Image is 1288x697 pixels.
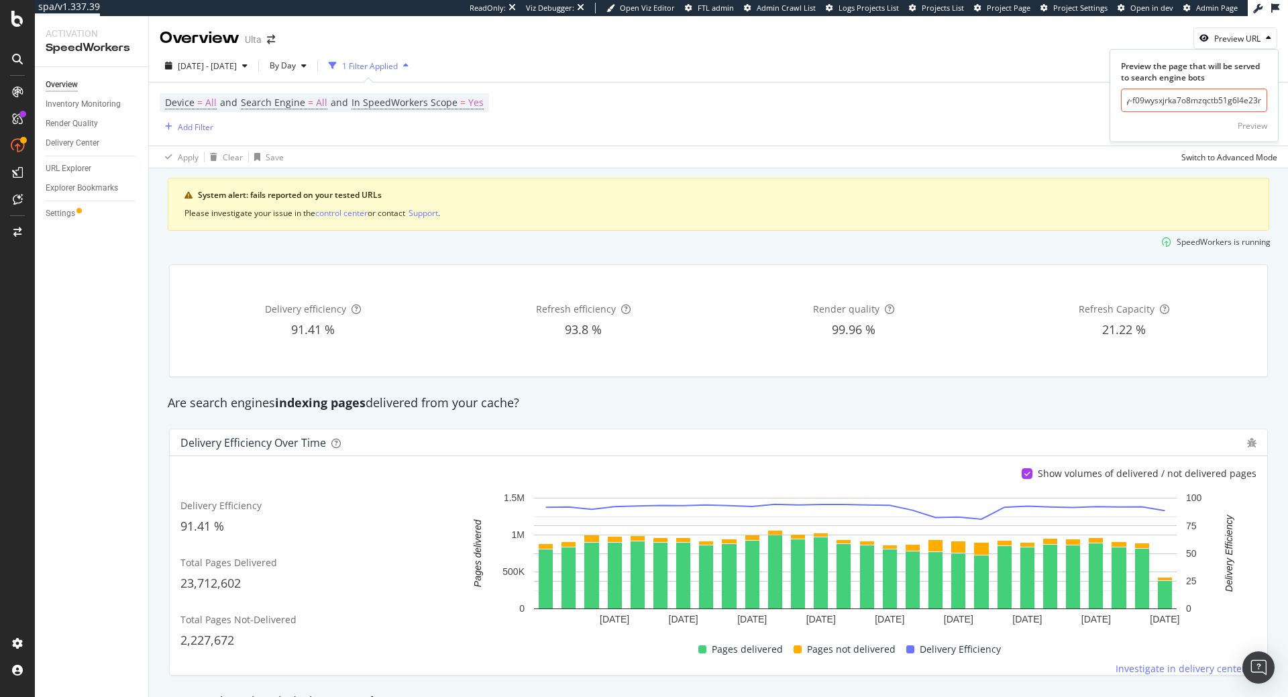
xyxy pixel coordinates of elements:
span: All [205,93,217,112]
a: Open Viz Editor [606,3,675,13]
span: Delivery efficiency [265,303,346,315]
span: [DATE] - [DATE] [178,60,237,72]
span: 21.22 % [1102,321,1146,337]
span: Total Pages Not-Delivered [180,613,297,626]
div: Preview URL [1214,33,1260,44]
div: Are search engines delivered from your cache? [161,394,1276,412]
span: Project Page [987,3,1030,13]
span: Logs Projects List [839,3,899,13]
text: 50 [1186,548,1197,559]
text: [DATE] [600,614,629,625]
div: Open Intercom Messenger [1242,651,1275,684]
div: warning banner [168,178,1269,231]
div: Save [266,152,284,163]
button: Support [409,207,438,219]
svg: A chart. [453,491,1256,630]
button: Preview [1238,115,1267,136]
span: 91.41 % [291,321,335,337]
text: 1M [512,530,525,541]
span: 23,712,602 [180,575,241,591]
a: Delivery Center [46,136,139,150]
span: Delivery Efficiency [920,641,1001,657]
div: Delivery Center [46,136,99,150]
text: [DATE] [737,614,767,625]
div: Please investigate your issue in the or contact . [184,207,1252,219]
span: Device [165,96,195,109]
button: Clear [205,146,243,168]
text: 1.5M [504,493,525,504]
text: 500K [502,567,525,578]
span: = [460,96,466,109]
div: Show volumes of delivered / not delivered pages [1038,467,1256,480]
span: Refresh Capacity [1079,303,1155,315]
div: Inventory Monitoring [46,97,121,111]
div: SpeedWorkers [46,40,138,56]
button: Preview URL [1193,28,1277,49]
span: Delivery Efficiency [180,499,262,512]
a: Logs Projects List [826,3,899,13]
text: [DATE] [669,614,698,625]
span: Render quality [813,303,879,315]
text: [DATE] [1150,614,1179,625]
button: control center [315,207,368,219]
span: Pages delivered [712,641,783,657]
div: Overview [46,78,78,92]
a: Settings [46,207,139,221]
div: Activation [46,27,138,40]
div: Preview the page that will be served to search engine bots [1121,60,1267,83]
a: Explorer Bookmarks [46,181,139,195]
div: Viz Debugger: [526,3,574,13]
text: Pages delivered [472,519,483,588]
button: Save [249,146,284,168]
div: bug [1247,438,1256,447]
span: Refresh efficiency [536,303,616,315]
button: 1 Filter Applied [323,55,414,76]
text: [DATE] [806,614,836,625]
span: In SpeedWorkers Scope [352,96,458,109]
div: Ulta [245,33,262,46]
button: By Day [264,55,312,76]
span: Open in dev [1130,3,1173,13]
a: Projects List [909,3,964,13]
div: Explorer Bookmarks [46,181,118,195]
a: Render Quality [46,117,139,131]
a: Inventory Monitoring [46,97,139,111]
div: Settings [46,207,75,221]
text: Delivery Efficiency [1224,515,1234,592]
div: Preview [1238,120,1267,131]
text: [DATE] [944,614,973,625]
span: Total Pages Delivered [180,556,277,569]
span: and [331,96,348,109]
a: Project Page [974,3,1030,13]
div: Switch to Advanced Mode [1181,152,1277,163]
a: Project Settings [1040,3,1108,13]
span: 2,227,672 [180,632,234,648]
div: Delivery Efficiency over time [180,436,326,449]
span: Search Engine [241,96,305,109]
span: Admin Page [1196,3,1238,13]
text: [DATE] [1081,614,1111,625]
div: URL Explorer [46,162,91,176]
div: Add Filter [178,121,213,133]
span: 91.41 % [180,518,224,534]
button: Add Filter [160,119,213,135]
button: [DATE] - [DATE] [160,55,253,76]
span: By Day [264,60,296,71]
text: 75 [1186,521,1197,531]
span: Investigate in delivery center [1116,662,1246,676]
text: [DATE] [875,614,904,625]
span: = [197,96,203,109]
div: Apply [178,152,199,163]
span: Projects List [922,3,964,13]
a: Investigate in delivery center [1116,662,1256,676]
span: Open Viz Editor [620,3,675,13]
span: 99.96 % [832,321,875,337]
div: ReadOnly: [470,3,506,13]
span: Yes [468,93,484,112]
span: FTL admin [698,3,734,13]
div: SpeedWorkers is running [1177,236,1271,248]
div: Render Quality [46,117,98,131]
text: 0 [1186,604,1191,614]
